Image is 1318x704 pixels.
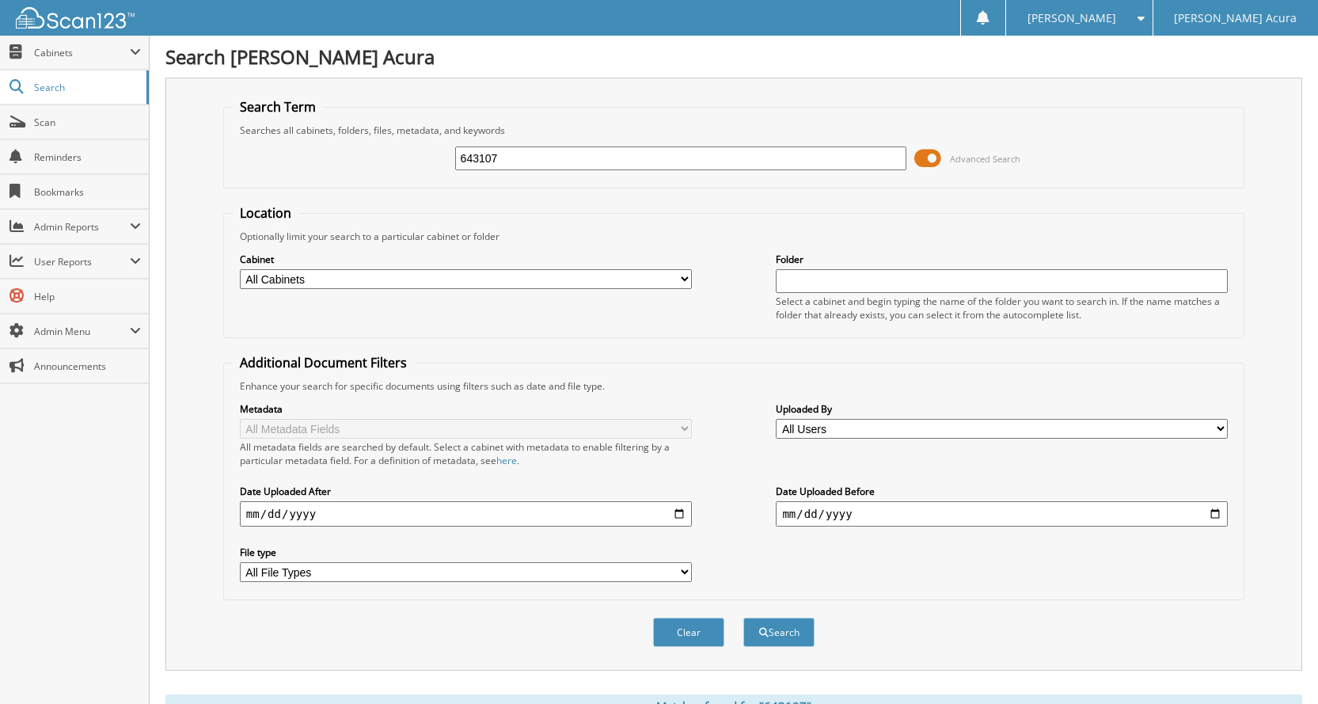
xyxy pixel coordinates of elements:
label: Folder [776,253,1228,266]
label: Metadata [240,402,692,416]
input: end [776,501,1228,527]
span: Scan [34,116,141,129]
span: Bookmarks [34,185,141,199]
div: Enhance your search for specific documents using filters such as date and file type. [232,379,1236,393]
a: here [496,454,517,467]
span: Announcements [34,360,141,373]
div: Searches all cabinets, folders, files, metadata, and keywords [232,124,1236,137]
legend: Location [232,204,299,222]
span: [PERSON_NAME] [1027,13,1116,23]
span: Help [34,290,141,303]
input: start [240,501,692,527]
label: Cabinet [240,253,692,266]
span: [PERSON_NAME] Acura [1174,13,1297,23]
label: Uploaded By [776,402,1228,416]
span: Search [34,81,139,94]
span: User Reports [34,255,130,268]
button: Clear [653,618,724,647]
span: Advanced Search [950,153,1020,165]
label: Date Uploaded Before [776,485,1228,498]
h1: Search [PERSON_NAME] Acura [165,44,1302,70]
legend: Additional Document Filters [232,354,415,371]
span: Admin Reports [34,220,130,234]
img: scan123-logo-white.svg [16,7,135,29]
span: Reminders [34,150,141,164]
label: Date Uploaded After [240,485,692,498]
span: Cabinets [34,46,130,59]
legend: Search Term [232,98,324,116]
div: Optionally limit your search to a particular cabinet or folder [232,230,1236,243]
button: Search [743,618,815,647]
label: File type [240,546,692,559]
div: Select a cabinet and begin typing the name of the folder you want to search in. If the name match... [776,295,1228,322]
div: All metadata fields are searched by default. Select a cabinet with metadata to enable filtering b... [240,440,692,467]
span: Admin Menu [34,325,130,338]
